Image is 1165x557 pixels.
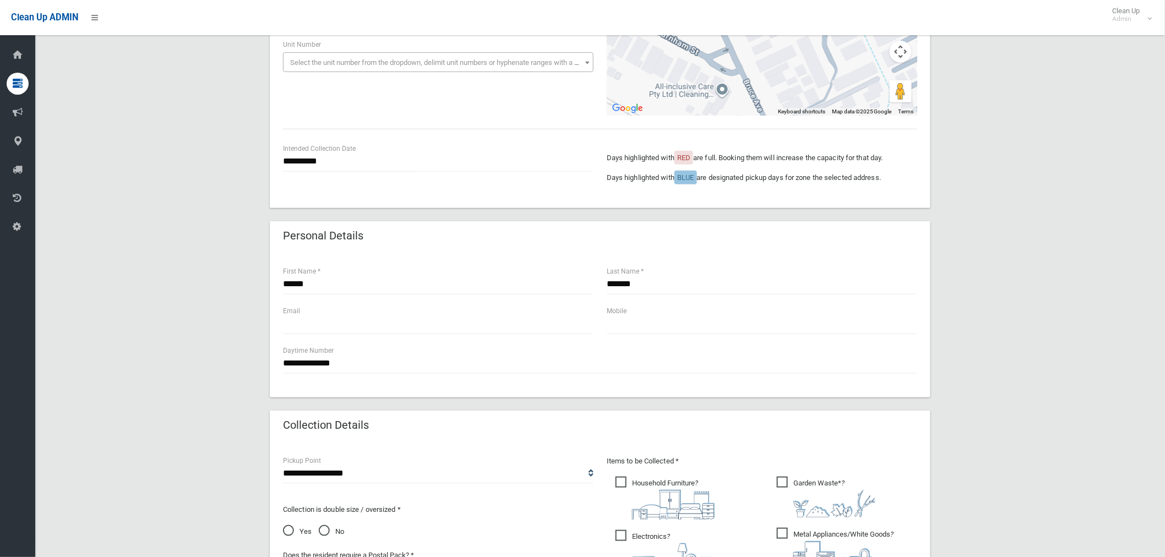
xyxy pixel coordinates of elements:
[899,108,914,114] a: Terms (opens in new tab)
[607,151,917,165] p: Days highlighted with are full. Booking them will increase the capacity for that day.
[609,101,646,116] img: Google
[632,479,715,520] i: ?
[1113,15,1140,23] small: Admin
[616,477,715,520] span: Household Furniture
[793,479,876,517] i: ?
[290,58,598,67] span: Select the unit number from the dropdown, delimit unit numbers or hyphenate ranges with a comma
[832,108,892,114] span: Map data ©2025 Google
[607,171,917,184] p: Days highlighted with are designated pickup days for zone the selected address.
[677,173,694,182] span: BLUE
[319,525,344,538] span: No
[1107,7,1151,23] span: Clean Up
[11,12,78,23] span: Clean Up ADMIN
[778,108,825,116] button: Keyboard shortcuts
[890,41,912,63] button: Map camera controls
[283,525,312,538] span: Yes
[270,414,382,436] header: Collection Details
[609,101,646,116] a: Open this area in Google Maps (opens a new window)
[632,490,715,520] img: aa9efdbe659d29b613fca23ba79d85cb.png
[607,455,917,468] p: Items to be Collected *
[793,490,876,517] img: 4fd8a5c772b2c999c83690221e5242e0.png
[890,80,912,102] button: Drag Pegman onto the map to open Street View
[270,225,377,247] header: Personal Details
[283,503,594,516] p: Collection is double size / oversized *
[777,477,876,517] span: Garden Waste*
[677,154,690,162] span: RED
